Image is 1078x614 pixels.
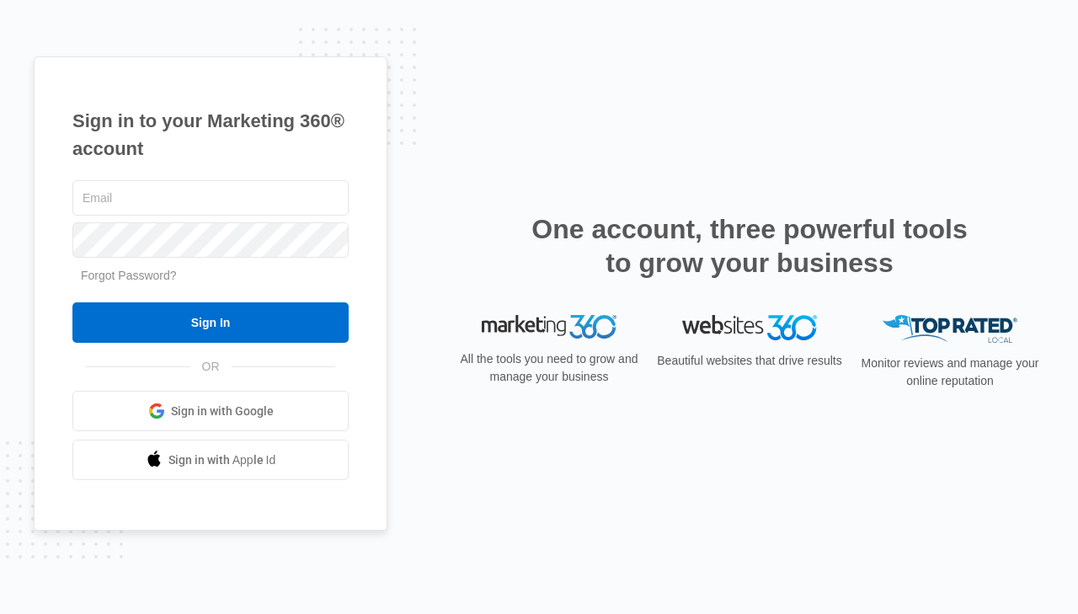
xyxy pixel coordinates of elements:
img: Top Rated Local [883,315,1017,343]
input: Email [72,180,349,216]
span: Sign in with Apple Id [168,451,276,469]
span: OR [190,358,232,376]
a: Forgot Password? [81,269,177,282]
p: Monitor reviews and manage your online reputation [856,355,1044,390]
h2: One account, three powerful tools to grow your business [526,212,973,280]
img: Marketing 360 [482,315,616,339]
p: Beautiful websites that drive results [655,352,844,370]
span: Sign in with Google [171,403,274,420]
img: Websites 360 [682,315,817,339]
a: Sign in with Google [72,391,349,431]
input: Sign In [72,302,349,343]
h1: Sign in to your Marketing 360® account [72,107,349,163]
p: All the tools you need to grow and manage your business [455,350,643,386]
a: Sign in with Apple Id [72,440,349,480]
